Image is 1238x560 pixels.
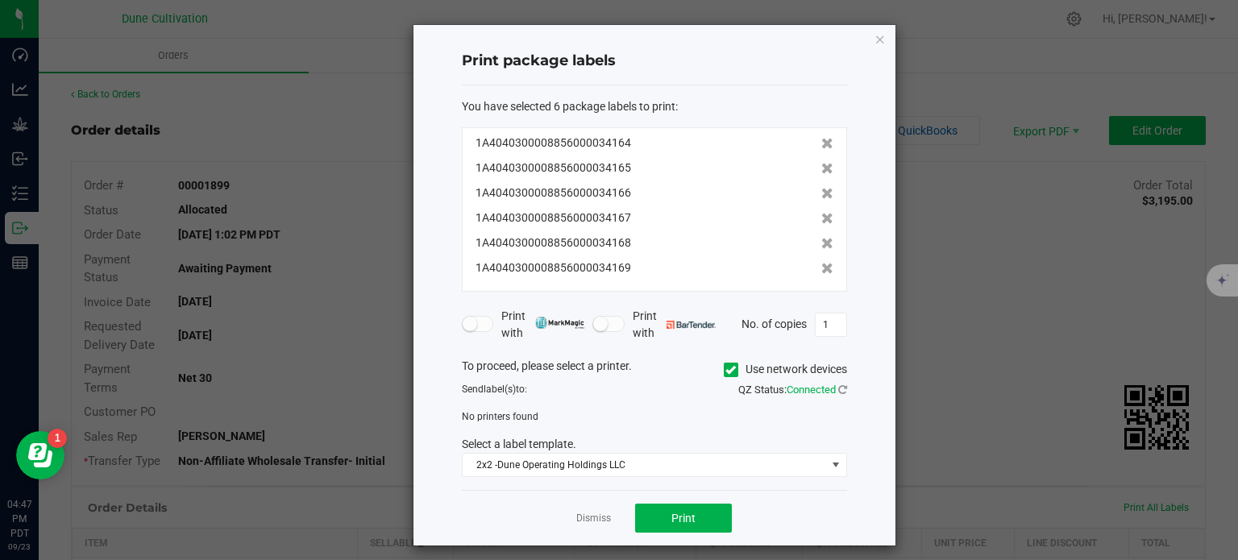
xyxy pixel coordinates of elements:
span: Connected [787,384,836,396]
span: 1A4040300008856000034164 [476,135,631,151]
iframe: Resource center [16,431,64,479]
span: 1A4040300008856000034166 [476,185,631,201]
span: Print [671,512,696,525]
img: mark_magic_cybra.png [535,317,584,329]
span: 1A4040300008856000034169 [476,259,631,276]
span: Send to: [462,384,527,395]
h4: Print package labels [462,51,847,72]
img: bartender.png [667,321,716,329]
span: QZ Status: [738,384,847,396]
iframe: Resource center unread badge [48,429,67,448]
span: 1A4040300008856000034167 [476,209,631,226]
div: : [462,98,847,115]
div: Select a label template. [450,436,859,453]
span: No printers found [462,411,538,422]
span: Print with [633,308,716,342]
span: You have selected 6 package labels to print [462,100,675,113]
span: label(s) [484,384,516,395]
span: Print with [501,308,584,342]
label: Use network devices [724,361,847,378]
a: Dismiss [576,512,611,525]
div: To proceed, please select a printer. [450,358,859,382]
button: Print [635,504,732,533]
span: 1A4040300008856000034168 [476,234,631,251]
span: 1A4040300008856000034165 [476,160,631,176]
span: No. of copies [742,317,807,330]
span: 2x2 -Dune Operating Holdings LLC [463,454,826,476]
